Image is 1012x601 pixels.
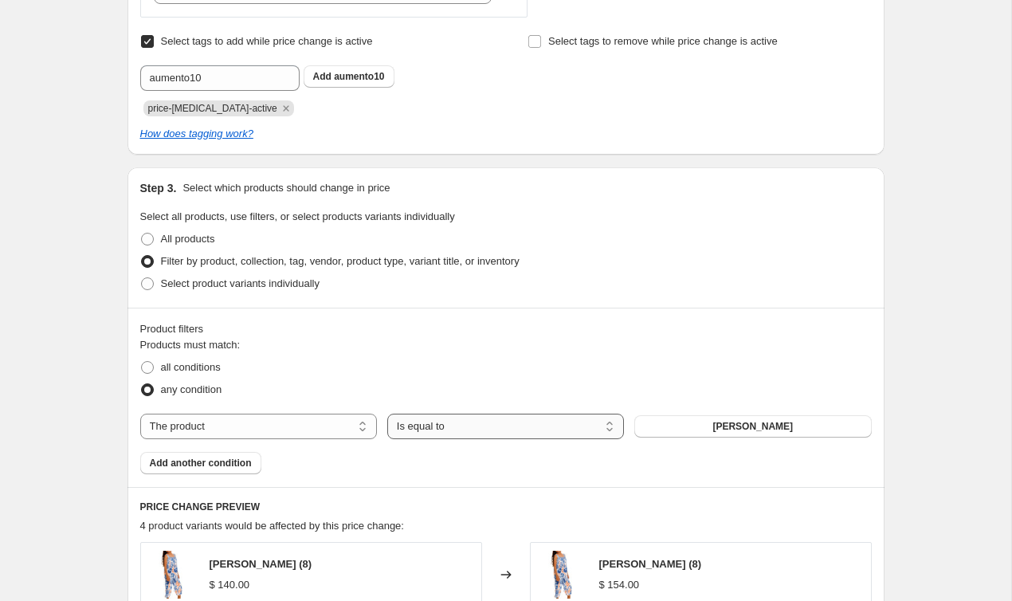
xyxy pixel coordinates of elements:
[539,551,586,599] img: Azure_54_80x.jpg
[161,383,222,395] span: any condition
[161,35,373,47] span: Select tags to add while price change is active
[313,71,331,82] b: Add
[548,35,778,47] span: Select tags to remove while price change is active
[140,520,404,532] span: 4 product variants would be affected by this price change:
[140,339,241,351] span: Products must match:
[140,210,455,222] span: Select all products, use filters, or select products variants individually
[334,71,384,82] span: aumento10
[161,255,520,267] span: Filter by product, collection, tag, vendor, product type, variant title, or inventory
[210,577,250,593] div: $ 140.00
[304,65,394,88] button: Add aumento10
[279,101,293,116] button: Remove price-change-job-active
[140,180,177,196] h2: Step 3.
[599,577,640,593] div: $ 154.00
[140,321,872,337] div: Product filters
[161,361,221,373] span: all conditions
[150,457,252,469] span: Add another condition
[599,558,702,570] span: [PERSON_NAME] (8)
[210,558,312,570] span: [PERSON_NAME] (8)
[182,180,390,196] p: Select which products should change in price
[161,233,215,245] span: All products
[140,501,872,513] h6: PRICE CHANGE PREVIEW
[149,551,197,599] img: Azure_54_80x.jpg
[161,277,320,289] span: Select product variants individually
[140,65,300,91] input: Select tags to add
[712,420,793,433] span: [PERSON_NAME]
[634,415,871,438] button: Abel Jumpsuit
[140,452,261,474] button: Add another condition
[140,128,253,139] a: How does tagging work?
[148,103,277,114] span: price-change-job-active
